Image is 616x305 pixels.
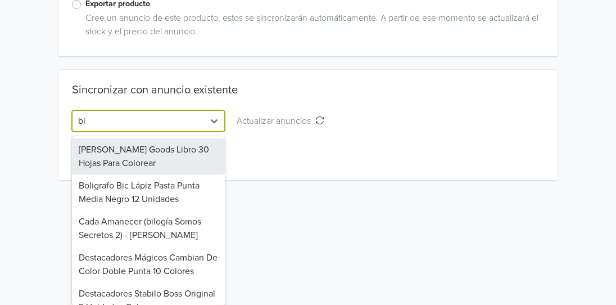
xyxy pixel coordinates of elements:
div: Cada Amanecer (bilogía Somos Secretos 2) - [PERSON_NAME] [72,210,225,246]
div: Boligrafo Bic Lápiz Pasta Punta Media Negro 12 Unidades [72,174,225,210]
div: Destacadores Mágicos Cambian De Color Doble Punta 10 Colores [72,246,225,282]
div: Cree un anuncio de este producto, estos se sincronizarán automáticamente. A partir de ese momento... [81,11,544,43]
span: Actualizar anuncios [237,115,315,127]
button: Actualizar anuncios [229,110,332,132]
div: [PERSON_NAME] Goods Libro 30 Hojas Para Colorear [72,138,225,174]
div: Sincronizar con anuncio existente [72,83,238,97]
